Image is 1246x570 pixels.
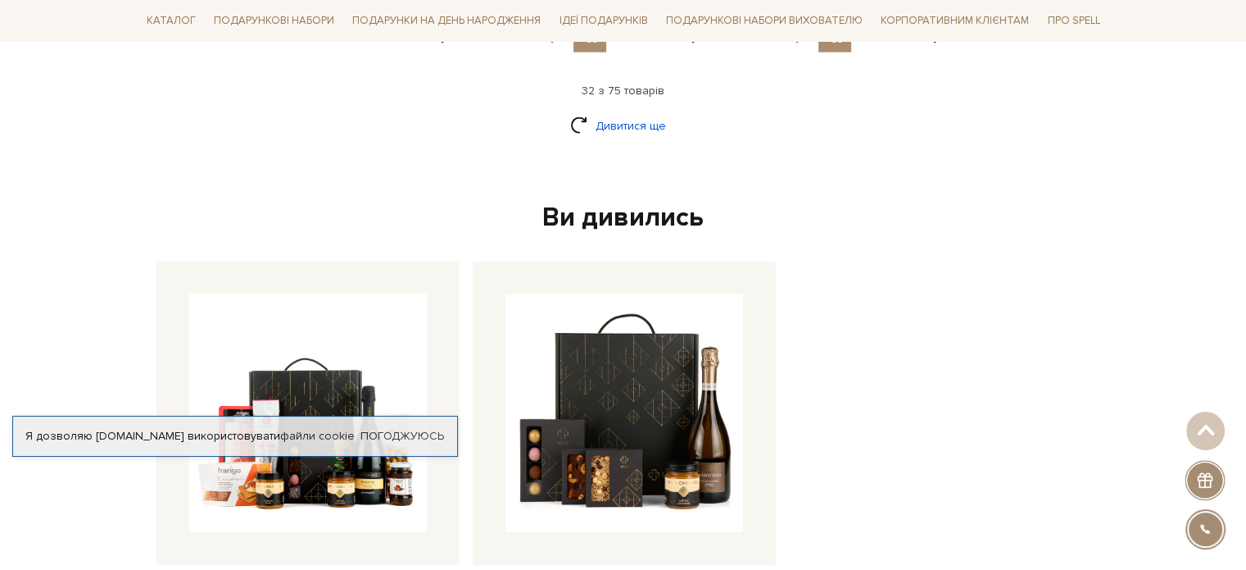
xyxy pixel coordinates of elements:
a: Ідеї подарунків [552,8,654,34]
div: Я дозволяю [DOMAIN_NAME] використовувати [13,429,457,444]
a: Подарункові набори [207,8,341,34]
a: файли cookie [280,429,355,443]
a: Каталог [140,8,202,34]
div: 32 з 75 товарів [134,84,1113,98]
a: Корпоративним клієнтам [874,7,1035,34]
a: Подарункові набори вихователю [659,7,869,34]
a: Дивитися ще [570,112,677,140]
a: Про Spell [1040,8,1106,34]
a: Подарунки на День народження [346,8,547,34]
a: Погоджуюсь [360,429,444,444]
div: Ви дивились [150,201,1097,235]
